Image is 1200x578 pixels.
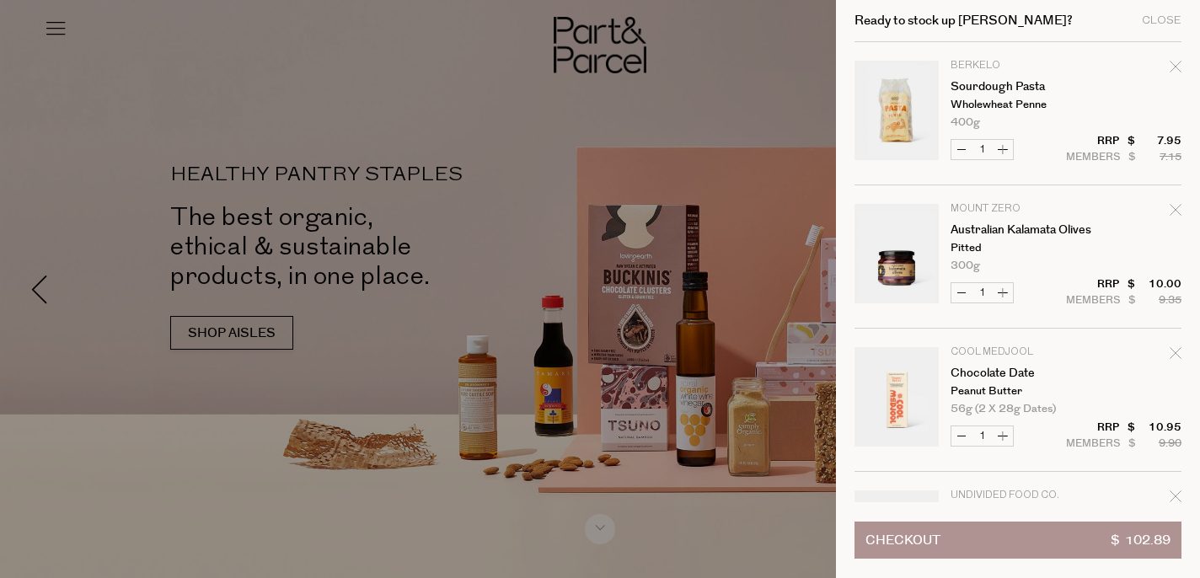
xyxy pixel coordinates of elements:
[951,61,1081,71] p: Berkelo
[854,14,1073,27] h2: Ready to stock up [PERSON_NAME]?
[972,140,993,159] input: QTY Sourdough Pasta
[951,81,1081,93] a: Sourdough Pasta
[951,347,1081,357] p: Cool Medjool
[1170,345,1181,367] div: Remove Chocolate Date
[951,404,1056,415] span: 56g (2 x 28g Dates)
[951,243,1081,254] p: Pitted
[951,490,1081,500] p: Undivided Food Co.
[951,204,1081,214] p: Mount Zero
[951,99,1081,110] p: Wholewheat Penne
[1111,522,1171,558] span: $ 102.89
[951,117,980,128] span: 400g
[951,367,1081,379] a: Chocolate Date
[1142,15,1181,26] div: Close
[951,224,1081,236] a: Australian Kalamata Olives
[865,522,940,558] span: Checkout
[1170,201,1181,224] div: Remove Australian Kalamata Olives
[972,283,993,302] input: QTY Australian Kalamata Olives
[1170,58,1181,81] div: Remove Sourdough Pasta
[972,426,993,446] input: QTY Chocolate Date
[1170,488,1181,511] div: Remove Mayo
[951,386,1081,397] p: Peanut Butter
[854,522,1181,559] button: Checkout$ 102.89
[951,260,980,271] span: 300g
